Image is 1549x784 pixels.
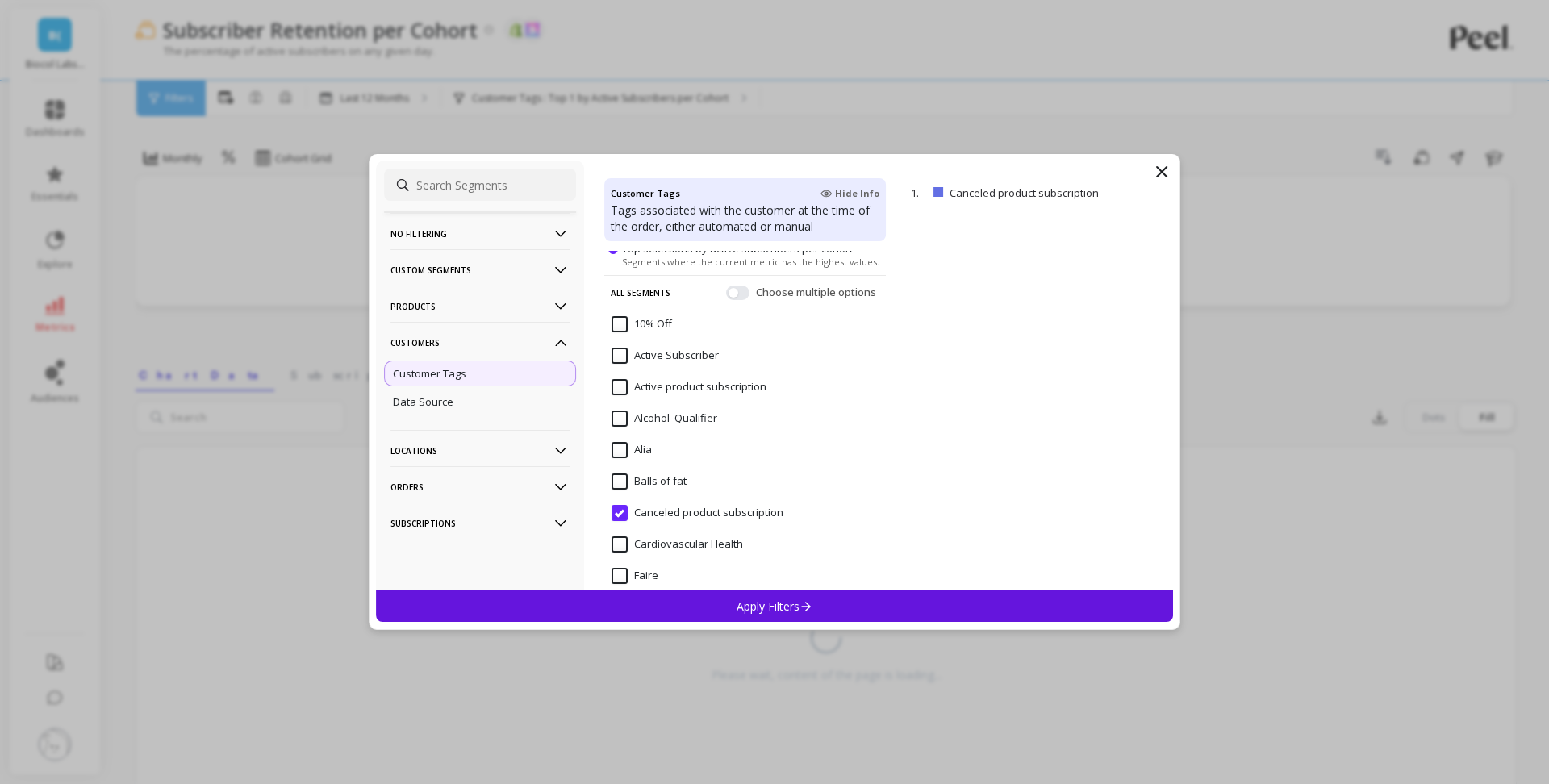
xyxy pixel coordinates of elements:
input: Search Segments [384,169,576,201]
p: No filtering [390,213,570,254]
span: Alia [612,442,652,458]
p: Locations [390,430,570,471]
p: Canceled product subscription [950,186,1130,200]
p: Custom Segments [390,249,570,290]
span: Alcohol_Qualifier [612,411,717,427]
h4: Customer Tags [611,185,680,202]
span: Balls of fat [612,473,687,490]
span: 10% Off [612,316,672,332]
span: Faire [612,568,658,584]
p: Products [390,286,570,327]
p: Tags associated with the customer at the time of the order, either automated or manual [611,202,879,235]
span: Canceled product subscription [612,505,783,521]
p: Subscriptions [390,503,570,544]
p: Customers [390,322,570,363]
p: All Segments [611,276,670,310]
span: Active Subscriber [612,348,719,364]
span: Active product subscription [612,379,766,395]
p: 1. [911,186,927,200]
span: Segments where the current metric has the highest values. [622,256,879,268]
p: Apply Filters [737,598,813,614]
span: Cardiovascular Health [612,536,743,553]
span: Choose multiple options [756,285,879,301]
p: Customer Tags [393,366,466,381]
span: Hide Info [820,187,879,200]
p: Data Source [393,394,453,409]
p: Orders [390,466,570,507]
